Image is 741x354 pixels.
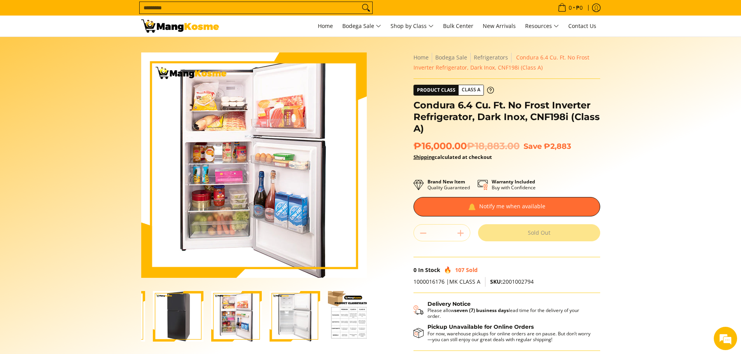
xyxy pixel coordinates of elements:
[211,291,262,342] img: Condura 6.4 Cu. Ft. No Frost Inverter Refrigerator, Dark Inox, CNF198i (Class A)-3
[466,266,478,274] span: Sold
[435,54,467,61] a: Bodega Sale
[492,178,535,185] strong: Warranty Included
[314,16,337,37] a: Home
[479,16,520,37] a: New Arrivals
[413,85,494,96] a: Product Class Class A
[360,2,372,14] button: Search
[525,21,559,31] span: Resources
[483,22,516,30] span: New Arrivals
[40,44,131,54] div: Chat with us now
[128,4,146,23] div: Minimize live chat window
[490,278,503,285] span: SKU:
[153,291,203,342] img: Condura 6.4 Cu. Ft. No Frost Inverter Refrigerator, Dark Inox, CNF198i (Class A)-2
[443,22,473,30] span: Bulk Center
[490,278,534,285] span: 2001002794
[427,179,470,190] p: Quality Guaranteed
[474,54,508,61] a: Refrigerators
[270,291,320,342] img: Condura 6.4 Cu. Ft. No Frost Inverter Refrigerator, Dark Inox, CNF198i (Class A)-4
[4,212,148,239] textarea: Type your message and hit 'Enter'
[413,52,600,73] nav: Breadcrumbs
[413,266,417,274] span: 0
[413,153,492,160] strong: calculated at checkout
[427,307,592,319] p: Please allow lead time for the delivery of your order.
[318,22,333,30] span: Home
[467,140,520,152] del: ₱18,883.00
[524,141,542,151] span: Save
[387,16,438,37] a: Shop by Class
[427,300,471,307] strong: Delivery Notice
[414,85,459,95] span: Product Class
[418,266,440,274] span: In Stock
[413,140,520,152] span: ₱16,000.00
[413,278,480,285] span: 1000016176 |MK CLASS A
[459,85,483,95] span: Class A
[413,153,434,160] a: Shipping
[544,141,571,151] span: ₱2,883
[391,21,434,31] span: Shop by Class
[328,291,378,342] img: Condura 6.4 Cu. Ft. No Frost Inverter Refrigerator, Dark Inox, CNF198i (Class A)-5
[338,16,385,37] a: Bodega Sale
[45,98,107,176] span: We're online!
[555,3,585,12] span: •
[568,22,596,30] span: Contact Us
[227,16,600,37] nav: Main Menu
[455,266,464,274] span: 107
[427,331,592,342] p: For now, warehouse pickups for online orders are on pause. But don’t worry—you can still enjoy ou...
[492,179,536,190] p: Buy with Confidence
[413,301,592,319] button: Shipping & Delivery
[413,54,429,61] a: Home
[564,16,600,37] a: Contact Us
[413,54,589,71] span: Condura 6.4 Cu. Ft. No Frost Inverter Refrigerator, Dark Inox, CNF198i (Class A)
[454,307,509,314] strong: seven (7) business days
[141,19,219,33] img: Condura 6.4 Cu. Ft. No Frost Inverter Refrigerator, Dark Inox, CNF198i | Mang Kosme
[568,5,573,10] span: 0
[427,323,534,330] strong: Pickup Unavailable for Online Orders
[141,52,367,278] img: Condura 6.4 Cu. Ft. No Frost Inverter Refrigerator, Dark Inox, CNF198i (Class A)
[521,16,563,37] a: Resources
[413,99,600,134] h1: Condura 6.4 Cu. Ft. No Frost Inverter Refrigerator, Dark Inox, CNF198i (Class A)
[427,178,465,185] strong: Brand New Item
[342,21,381,31] span: Bodega Sale
[439,16,477,37] a: Bulk Center
[575,5,584,10] span: ₱0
